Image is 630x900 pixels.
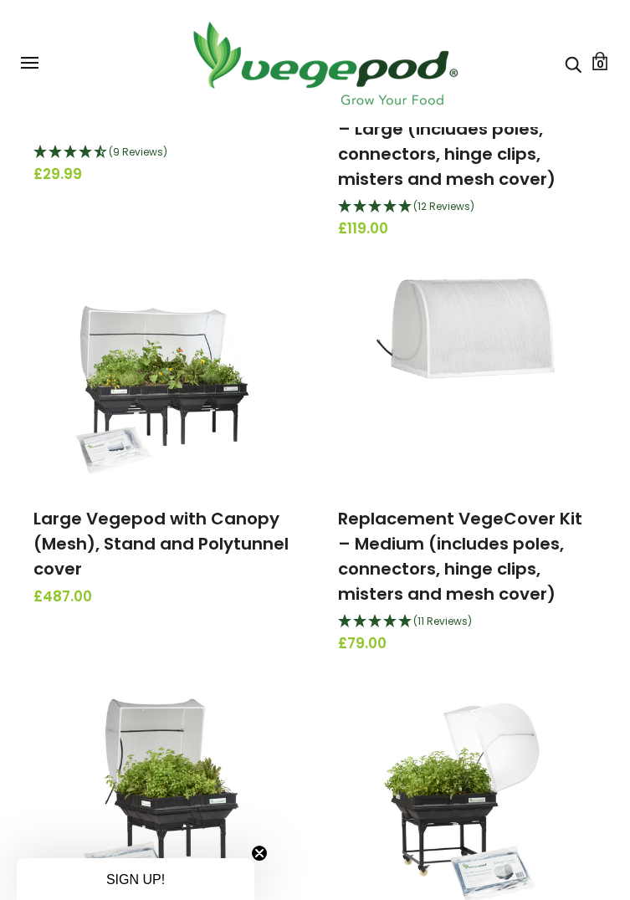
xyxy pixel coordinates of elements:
[17,858,254,900] div: SIGN UP!Close teaser
[413,614,472,628] span: (11 Reviews)
[33,164,292,186] span: £29.99
[338,218,597,240] span: £119.00
[33,507,289,580] a: Large Vegepod with Canopy (Mesh), Stand and Polytunnel cover
[251,845,268,862] button: Close teaser
[413,199,474,213] span: (12 Reviews)
[376,279,557,488] img: Replacement VegeCover Kit – Medium (includes poles, connectors, hinge clips, misters and mesh cover)
[33,142,292,164] div: 4.44 Stars - 9 Reviews
[338,633,597,655] span: £79.00
[338,611,597,633] div: 5 Stars - 11 Reviews
[338,507,582,606] a: Replacement VegeCover Kit – Medium (includes poles, connectors, hinge clips, misters and mesh cover)
[338,197,597,218] div: 4.92 Stars - 12 Reviews
[75,279,251,488] img: Large Vegepod with Canopy (Mesh), Stand and Polytunnel cover
[109,145,167,159] span: (9 Reviews)
[106,872,165,887] span: SIGN UP!
[565,54,581,72] a: Search
[33,586,292,608] span: £487.00
[597,56,604,72] span: 0
[591,52,609,70] a: Cart
[178,17,471,110] img: Vegepod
